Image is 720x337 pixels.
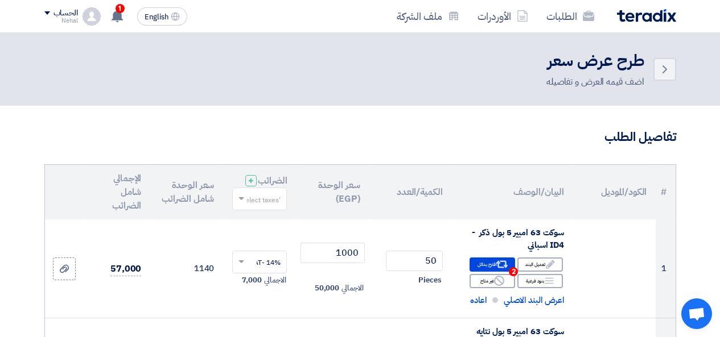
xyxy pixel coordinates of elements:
[470,257,515,272] div: اقترح بدائل
[110,262,141,276] span: 57,000
[656,219,675,318] td: 1
[248,174,254,188] span: +
[342,282,363,294] span: الاجمالي
[315,282,339,294] span: 50,000
[116,4,125,13] span: 1
[470,274,515,288] div: غير متاح
[468,3,537,30] a: الأوردرات
[44,128,676,146] h3: تفاصيل الطلب
[617,9,676,22] img: Teradix logo
[461,226,564,252] div: سوكت 63 امبير 5 بول ذكر - ID4 اسباني
[242,274,262,286] span: 7,000
[681,298,712,329] a: Open chat
[517,274,563,288] div: بنود فرعية
[418,274,441,286] span: Pieces
[388,3,468,30] a: ملف الشركة
[44,18,78,24] div: Nehal
[223,165,296,219] th: الضرائب
[517,257,563,272] div: تعديل البند
[546,75,644,89] div: اضف قيمه العرض و تفاصيله
[232,251,287,273] ng-select: VAT
[537,3,603,30] a: الطلبات
[84,165,150,219] th: الإجمالي شامل الضرائب
[504,294,564,307] span: اعرض البند الاصلي
[546,50,644,72] h2: طرح عرض سعر
[509,267,518,276] span: 2
[470,294,487,307] span: اعاده
[386,251,443,271] input: RFQ_STEP1.ITEMS.2.AMOUNT_TITLE
[369,165,452,219] th: الكمية/العدد
[137,7,187,26] button: English
[150,219,223,318] td: 1140
[264,274,286,286] span: الاجمالي
[145,13,168,21] span: English
[54,9,78,18] div: الحساب
[83,7,101,26] img: profile_test.png
[452,165,573,219] th: البيان/الوصف
[301,243,364,263] input: أدخل سعر الوحدة
[150,165,223,219] th: سعر الوحدة شامل الضرائب
[296,165,369,219] th: سعر الوحدة (EGP)
[656,165,675,219] th: #
[573,165,656,219] th: الكود/الموديل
